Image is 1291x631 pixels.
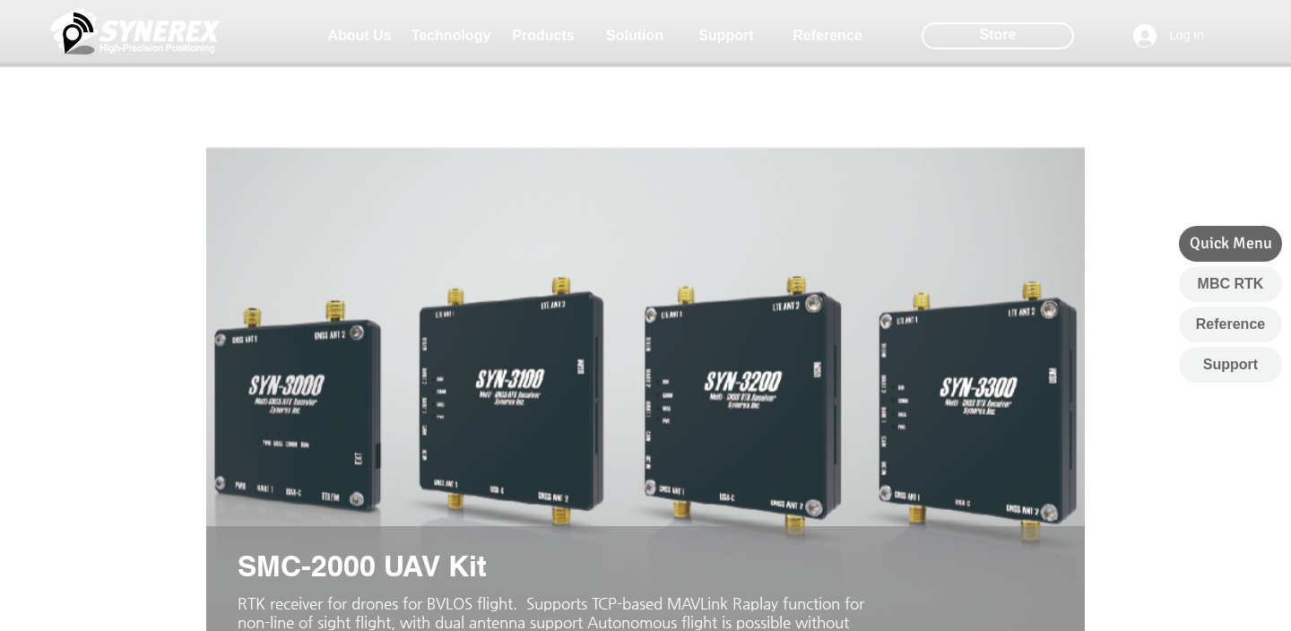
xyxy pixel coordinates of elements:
[50,4,221,58] img: Cinnerex_White_simbol_Land 1.png
[698,28,753,44] span: Support
[1179,347,1282,383] a: Support
[1179,307,1282,342] a: Reference
[681,18,771,54] a: Support
[590,18,680,54] a: Solution
[606,28,663,44] span: Solution
[1198,274,1264,294] span: MBC RTK
[1121,19,1217,53] button: Log In
[315,18,404,54] a: About Us
[412,28,491,44] span: Technology
[1190,232,1272,255] span: Quick Menu
[783,18,872,54] a: Reference
[1179,226,1282,262] div: Quick Menu
[1196,315,1265,334] span: Reference
[327,28,391,44] span: About Us
[922,22,1074,49] div: Store
[498,18,588,54] a: Products
[1179,266,1282,302] a: MBC RTK
[1163,27,1210,45] span: Log In
[406,18,496,54] a: Technology
[512,28,574,44] span: Products
[1203,355,1258,375] span: Support
[980,25,1017,45] span: Store
[238,549,487,583] span: SMC-2000 UAV Kit
[793,28,862,44] span: Reference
